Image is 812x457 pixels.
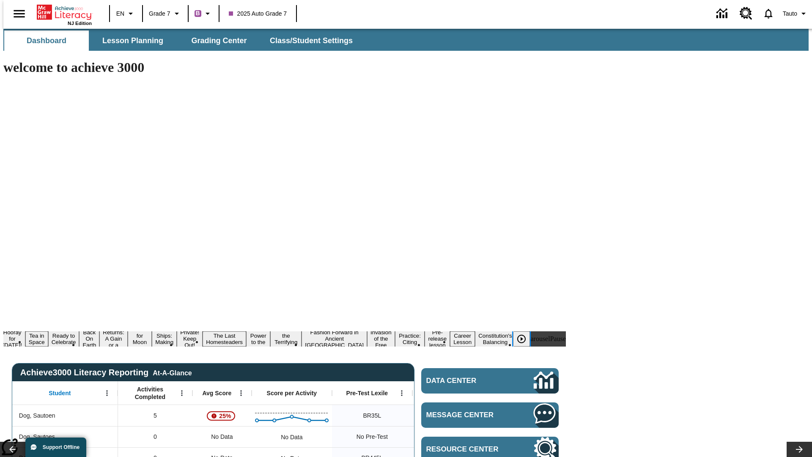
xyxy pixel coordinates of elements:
[122,385,178,401] span: Activities Completed
[421,368,559,394] a: Data Center
[116,9,124,18] span: EN
[475,325,516,353] button: Slide 17 The Constitution's Balancing Act
[757,3,779,25] a: Notifications
[37,4,92,21] a: Home
[787,442,812,457] button: Lesson carousel, Next
[176,387,188,399] button: Open Menu
[513,331,530,347] button: Play
[3,60,566,75] h1: welcome to achieve 3000
[3,30,360,51] div: SubNavbar
[118,405,192,426] div: 5, Dog, Sautoen
[450,331,475,347] button: Slide 16 Career Lesson
[177,328,203,350] button: Slide 8 Private! Keep Out!
[191,36,247,46] span: Grading Center
[779,6,812,21] button: Profile/Settings
[91,30,175,51] button: Lesson Planning
[203,331,246,347] button: Slide 9 The Last Homesteaders
[412,405,493,426] div: 35 Lexile, ER, Based on the Lexile Reading measure, student is an Emerging Reader (ER) and will h...
[426,445,508,454] span: Resource Center
[367,322,395,356] button: Slide 13 The Invasion of the Free CD
[363,411,381,420] span: Beginning reader 35 Lexile, Dog, Sautoen
[154,432,157,441] span: 0
[192,426,252,447] div: No Data, Dog, Sautoes
[395,387,408,399] button: Open Menu
[102,36,163,46] span: Lesson Planning
[27,36,66,46] span: Dashboard
[37,3,92,26] div: Home
[246,325,271,353] button: Slide 10 Solar Power to the People
[192,405,252,426] div: , 25%, Attention! This student's Average First Try Score of 25% is below 65%, Dog, Sautoen
[235,387,247,399] button: Open Menu
[68,21,92,26] span: NJ Edition
[346,389,388,397] span: Pre-Test Lexile
[19,411,55,420] span: Dog, Sautoen
[19,432,55,441] span: Dog, Sautoes
[153,368,192,377] div: At-A-Glance
[711,2,735,25] a: Data Center
[263,30,359,51] button: Class/Student Settings
[514,335,566,343] div: heroCarouselPause
[421,402,559,428] a: Message Center
[426,411,508,419] span: Message Center
[229,9,287,18] span: 2025 Auto Grade 7
[357,432,388,441] span: No Pre-Test, Dog, Sautoes
[270,36,353,46] span: Class/Student Settings
[412,426,493,447] div: No Data, Dog, Sautoes
[196,8,200,19] span: B
[426,377,505,385] span: Data Center
[783,9,797,18] span: Tauto
[152,325,177,353] button: Slide 7 Cruise Ships: Making Waves
[20,368,192,377] span: Achieve3000 Literacy Reporting
[216,408,234,424] span: 25%
[735,2,757,25] a: Resource Center, Will open in new tab
[25,331,48,347] button: Slide 2 Tea in Space
[7,1,32,26] button: Open side menu
[4,30,89,51] button: Dashboard
[395,325,425,353] button: Slide 14 Mixed Practice: Citing Evidence
[149,9,170,18] span: Grade 7
[270,325,302,353] button: Slide 11 Attack of the Terrifying Tomatoes
[191,6,216,21] button: Boost Class color is purple. Change class color
[154,411,157,420] span: 5
[99,322,127,356] button: Slide 5 Free Returns: A Gain or a Drain?
[302,328,367,350] button: Slide 12 Fashion Forward in Ancient Rome
[277,429,307,446] div: No Data, Dog, Sautoes
[25,438,86,457] button: Support Offline
[177,30,261,51] button: Grading Center
[101,387,113,399] button: Open Menu
[145,6,185,21] button: Grade: Grade 7, Select a grade
[112,6,140,21] button: Language: EN, Select a language
[3,29,809,51] div: SubNavbar
[48,325,80,353] button: Slide 3 Get Ready to Celebrate Juneteenth!
[128,325,152,353] button: Slide 6 Time for Moon Rules?
[49,389,71,397] span: Student
[207,428,237,446] span: No Data
[118,426,192,447] div: 0, Dog, Sautoes
[202,389,231,397] span: Avg Score
[513,331,538,347] div: Play
[267,389,317,397] span: Score per Activity
[43,444,80,450] span: Support Offline
[425,328,450,350] button: Slide 15 Pre-release lesson
[79,328,99,350] button: Slide 4 Back On Earth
